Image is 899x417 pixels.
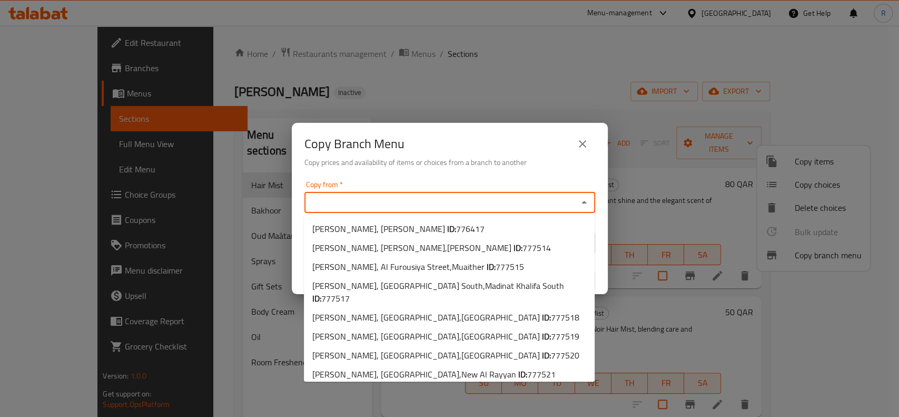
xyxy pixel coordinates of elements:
span: [PERSON_NAME], [GEOGRAPHIC_DATA] South,Madinat Khalifa South [312,279,586,305]
span: [PERSON_NAME], [GEOGRAPHIC_DATA],[GEOGRAPHIC_DATA] [312,330,579,343]
span: 776417 [456,221,485,237]
span: 777520 [551,347,579,363]
b: ID: [518,366,527,382]
span: [PERSON_NAME], [GEOGRAPHIC_DATA],[GEOGRAPHIC_DATA] [312,311,579,324]
b: ID: [447,221,456,237]
span: [PERSON_NAME], Al Furousiya Street,Muaither [312,260,524,273]
h2: Copy Branch Menu [304,135,404,152]
b: ID: [513,240,522,256]
span: 777519 [551,328,579,344]
h6: Copy prices and availability of items or choices from a branch to another [304,157,595,168]
button: Close [577,195,591,210]
span: [PERSON_NAME], [PERSON_NAME],[PERSON_NAME] [312,241,551,254]
b: ID: [487,259,496,275]
span: 777515 [496,259,524,275]
b: ID: [542,309,551,325]
b: ID: [312,290,321,306]
span: 777518 [551,309,579,325]
span: 777517 [321,290,350,306]
span: [PERSON_NAME], [PERSON_NAME] [312,222,485,235]
span: 777514 [522,240,551,256]
span: [PERSON_NAME], [GEOGRAPHIC_DATA],New Al Rayyan [312,368,556,381]
b: ID: [542,347,551,363]
span: [PERSON_NAME], [GEOGRAPHIC_DATA],[GEOGRAPHIC_DATA] [312,349,579,362]
b: ID: [542,328,551,344]
button: close [570,131,595,157]
span: 777521 [527,366,556,382]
